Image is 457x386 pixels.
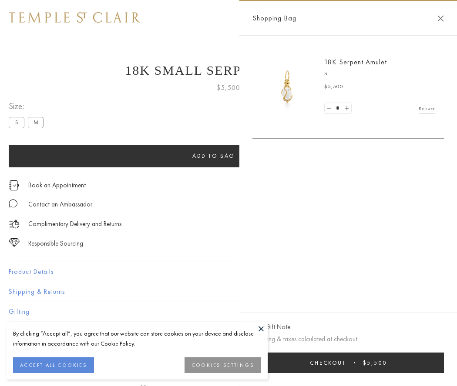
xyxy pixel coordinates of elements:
div: Contact an Ambassador [28,199,92,210]
span: Checkout [310,359,346,366]
button: Add Gift Note [252,322,290,333]
a: Set quantity to 0 [325,103,333,114]
a: Remove [419,103,435,113]
button: ACCEPT ALL COOKIES [13,357,94,373]
span: Size: [9,99,47,113]
p: S [324,70,435,78]
h1: 18K Small Serpent Amulet [9,63,448,78]
button: Close Shopping Bag [437,15,444,22]
button: Add to bag [9,145,419,167]
div: By clicking “Accept all”, you agree that our website can store cookies on your device and disclos... [13,329,261,349]
button: Gifting [9,302,448,322]
div: Responsible Sourcing [28,238,83,249]
span: Add to bag [192,152,235,160]
img: icon_sourcing.svg [9,238,20,247]
img: Temple St. Clair [9,12,140,23]
a: Set quantity to 2 [342,103,351,114]
span: $5,500 [324,83,343,91]
p: Complimentary Delivery and Returns [28,219,121,230]
img: icon_appointment.svg [9,180,19,190]
p: Shipping & taxes calculated at checkout [252,334,444,345]
label: S [9,117,24,128]
label: M [28,117,44,128]
button: Checkout $5,500 [252,353,444,373]
button: Product Details [9,262,448,282]
span: $5,500 [217,82,240,93]
img: icon_delivery.svg [9,219,20,230]
a: 18K Serpent Amulet [324,57,387,67]
a: Book an Appointment [28,180,86,190]
img: P51836-E11SERPPV [261,61,313,113]
button: COOKIES SETTINGS [185,357,261,373]
span: Shopping Bag [252,13,296,24]
img: MessageIcon-01_2.svg [9,199,17,208]
button: Shipping & Returns [9,282,448,302]
span: $5,500 [363,359,387,366]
